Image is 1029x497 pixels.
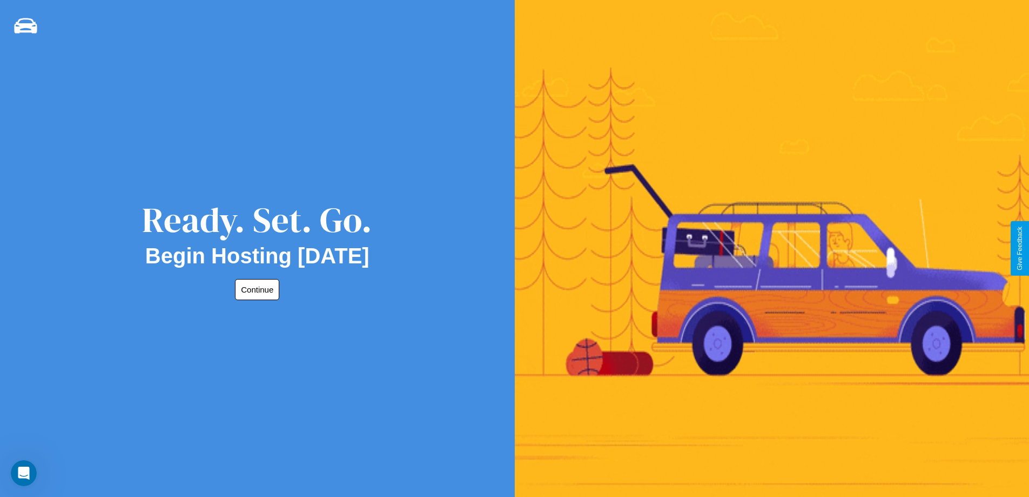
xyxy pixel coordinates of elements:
div: Ready. Set. Go. [142,196,372,244]
div: Give Feedback [1016,227,1024,270]
iframe: Intercom live chat [11,460,37,486]
h2: Begin Hosting [DATE] [145,244,369,268]
button: Continue [235,279,279,300]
